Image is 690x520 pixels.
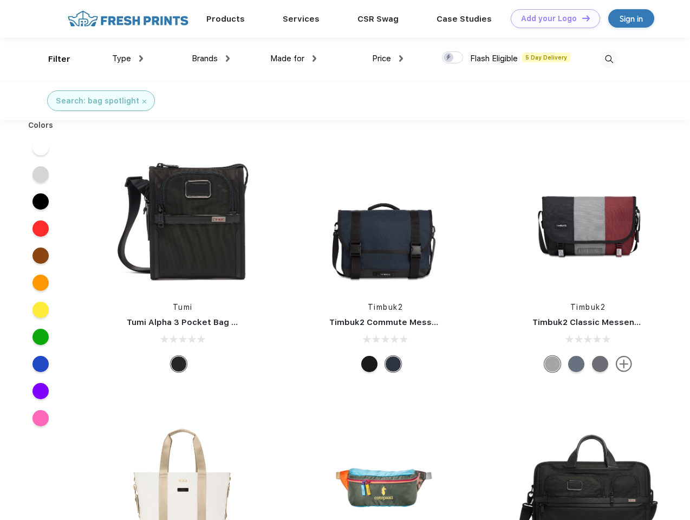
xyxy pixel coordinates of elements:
img: filter_cancel.svg [142,100,146,103]
img: dropdown.png [313,55,316,62]
div: Black [171,356,187,372]
a: Timbuk2 [570,303,606,311]
div: Filter [48,53,70,66]
a: Tumi Alpha 3 Pocket Bag Small [127,317,253,327]
span: Price [372,54,391,63]
span: Flash Eligible [470,54,518,63]
img: DT [582,15,590,21]
div: Eco Rind Pop [544,356,561,372]
span: 5 Day Delivery [522,53,570,62]
div: Eco Black [361,356,377,372]
div: Eco Lightbeam [568,356,584,372]
div: Add your Logo [521,14,577,23]
img: dropdown.png [399,55,403,62]
a: Sign in [608,9,654,28]
a: Timbuk2 [368,303,403,311]
img: more.svg [616,356,632,372]
img: func=resize&h=266 [110,147,255,291]
div: Eco Nautical [385,356,401,372]
img: func=resize&h=266 [516,147,660,291]
a: Timbuk2 Classic Messenger Bag [532,317,667,327]
div: Colors [20,120,62,131]
span: Made for [270,54,304,63]
img: func=resize&h=266 [313,147,457,291]
div: Search: bag spotlight [56,95,139,107]
div: Eco Army Pop [592,356,608,372]
span: Type [112,54,131,63]
div: Sign in [620,12,643,25]
a: Products [206,14,245,24]
img: desktop_search.svg [600,50,618,68]
img: dropdown.png [139,55,143,62]
a: Timbuk2 Commute Messenger Bag [329,317,474,327]
a: Tumi [173,303,193,311]
img: fo%20logo%202.webp [64,9,192,28]
img: dropdown.png [226,55,230,62]
span: Brands [192,54,218,63]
